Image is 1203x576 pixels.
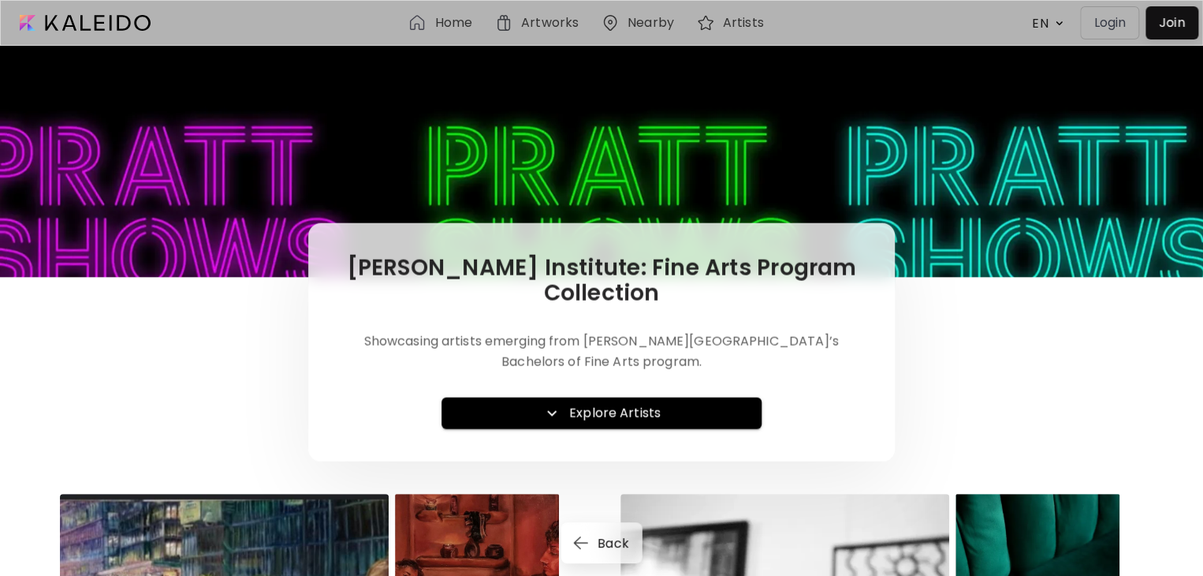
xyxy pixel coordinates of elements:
[561,522,642,563] button: back-arrowBack
[1145,6,1198,39] a: Join
[494,13,585,32] a: Artworks
[723,17,764,29] h6: Artists
[628,17,674,29] h6: Nearby
[1080,6,1145,39] a: Login
[1093,13,1126,32] p: Login
[561,533,642,551] a: back-arrowBack
[334,256,869,306] h6: [PERSON_NAME] Institute: Fine Arts Program Collection
[334,331,869,372] h6: Showcasing artists emerging from [PERSON_NAME][GEOGRAPHIC_DATA]’s Bachelors of Fine Arts program.
[601,13,680,32] a: Nearby
[521,17,579,29] h6: Artworks
[696,13,770,32] a: Artists
[1080,6,1139,39] button: Login
[408,13,478,32] a: Home
[1051,16,1067,31] img: arrow down
[441,398,762,429] button: Explore Artists
[1024,9,1051,37] div: EN
[577,535,630,552] span: Back
[569,404,661,423] h6: Explore Artists
[574,537,588,549] img: back-arrow
[434,17,471,29] h6: Home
